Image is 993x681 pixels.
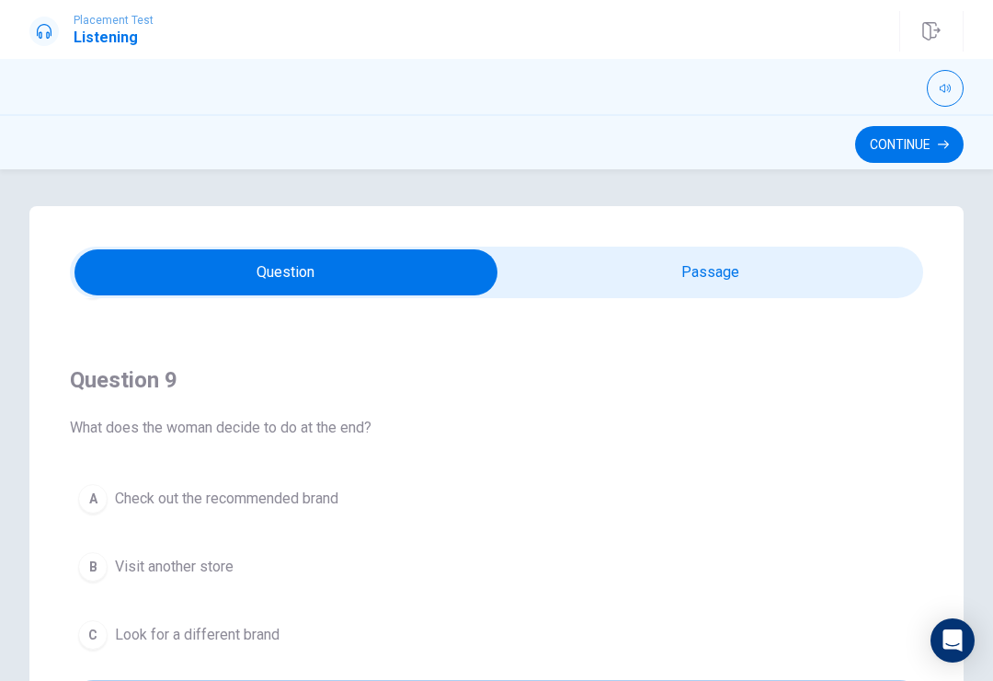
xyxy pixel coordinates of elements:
h4: Question 9 [70,365,923,395]
span: Check out the recommended brand [115,488,338,510]
h1: Listening [74,27,154,49]
button: ACheck out the recommended brand [70,476,923,522]
button: CLook for a different brand [70,612,923,658]
div: C [78,620,108,650]
span: Visit another store [115,556,234,578]
div: B [78,552,108,582]
button: Continue [855,126,964,163]
span: What does the woman decide to do at the end? [70,417,923,439]
div: Open Intercom Messenger [930,618,975,663]
button: BVisit another store [70,544,923,590]
div: A [78,484,108,514]
span: Look for a different brand [115,624,280,646]
span: Placement Test [74,14,154,27]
